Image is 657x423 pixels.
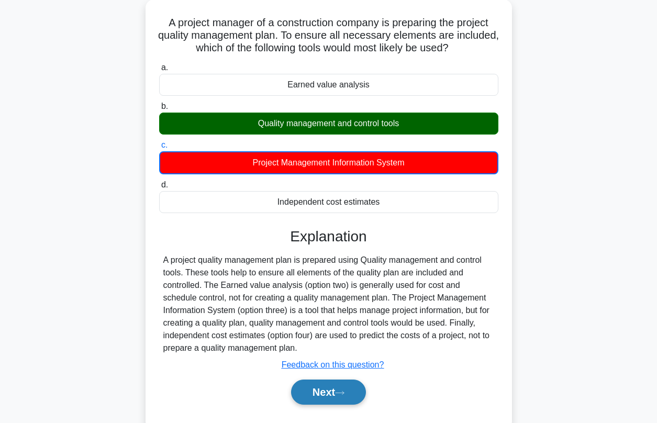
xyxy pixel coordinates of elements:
span: d. [161,180,168,189]
div: A project quality management plan is prepared using Quality management and control tools. These t... [163,254,494,354]
div: Earned value analysis [159,74,498,96]
a: Feedback on this question? [282,360,384,369]
span: a. [161,63,168,72]
span: b. [161,102,168,110]
h5: A project manager of a construction company is preparing the project quality management plan. To ... [158,16,499,55]
div: Quality management and control tools [159,113,498,135]
span: c. [161,140,168,149]
div: Project Management Information System [159,151,498,174]
div: Independent cost estimates [159,191,498,213]
h3: Explanation [165,228,492,246]
button: Next [291,380,366,405]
